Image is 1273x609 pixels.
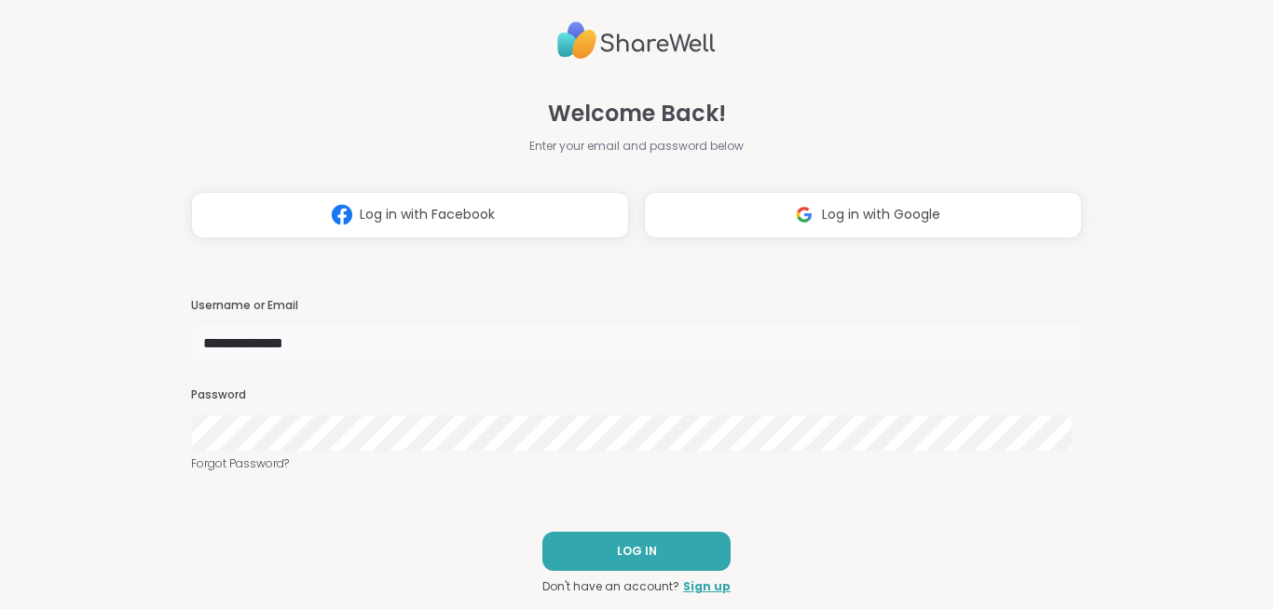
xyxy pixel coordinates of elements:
img: ShareWell Logo [557,14,716,67]
span: LOG IN [617,543,657,560]
a: Forgot Password? [191,455,1082,472]
button: Log in with Facebook [191,192,629,238]
span: Log in with Facebook [360,205,495,224]
a: Sign up [683,578,731,595]
h3: Username or Email [191,298,1082,314]
img: ShareWell Logomark [324,197,360,232]
span: Log in with Google [822,205,940,224]
button: LOG IN [542,532,731,571]
span: Welcome Back! [548,97,726,130]
button: Log in with Google [644,192,1082,238]
h3: Password [191,387,1082,403]
span: Enter your email and password below [529,138,744,155]
img: ShareWell Logomark [787,197,822,232]
span: Don't have an account? [542,578,679,595]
